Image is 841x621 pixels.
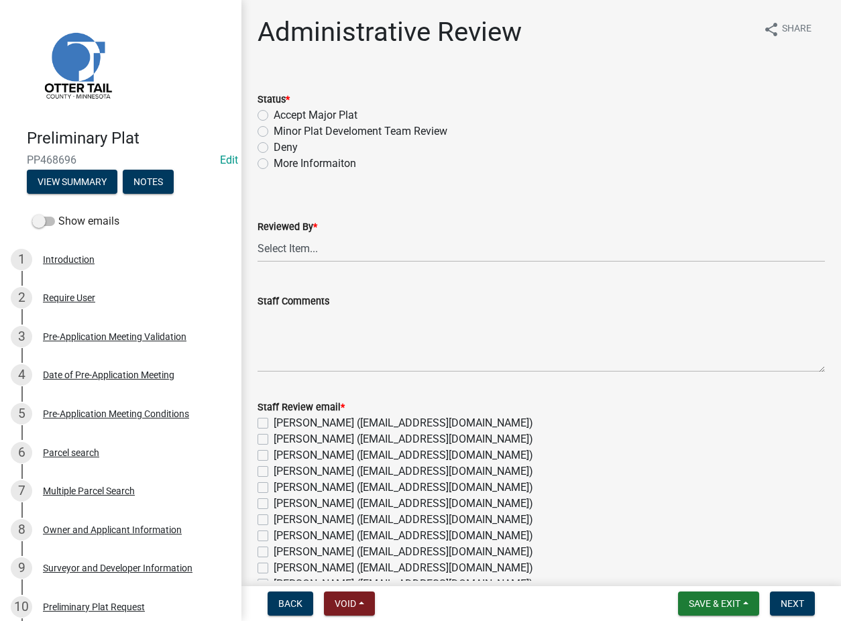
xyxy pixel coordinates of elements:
div: Date of Pre-Application Meeting [43,370,174,380]
wm-modal-confirm: Notes [123,177,174,188]
div: 3 [11,326,32,347]
wm-modal-confirm: Summary [27,177,117,188]
div: Preliminary Plat Request [43,602,145,612]
label: [PERSON_NAME] ([EMAIL_ADDRESS][DOMAIN_NAME]) [274,431,533,447]
h4: Preliminary Plat [27,129,231,148]
label: [PERSON_NAME] ([EMAIL_ADDRESS][DOMAIN_NAME]) [274,479,533,496]
button: Save & Exit [678,591,759,616]
h1: Administrative Review [258,16,522,48]
label: [PERSON_NAME] ([EMAIL_ADDRESS][DOMAIN_NAME]) [274,528,533,544]
label: Show emails [32,213,119,229]
a: Edit [220,154,238,166]
div: 10 [11,596,32,618]
div: Pre-Application Meeting Validation [43,332,186,341]
div: Multiple Parcel Search [43,486,135,496]
span: Save & Exit [689,598,740,609]
div: Parcel search [43,448,99,457]
label: Minor Plat Develoment Team Review [274,123,447,139]
div: 8 [11,519,32,541]
span: Back [278,598,302,609]
span: PP468696 [27,154,215,166]
label: [PERSON_NAME] ([EMAIL_ADDRESS][DOMAIN_NAME]) [274,463,533,479]
span: Share [782,21,811,38]
label: [PERSON_NAME] ([EMAIL_ADDRESS][DOMAIN_NAME]) [274,415,533,431]
label: Staff Comments [258,297,329,306]
button: shareShare [752,16,822,42]
label: Deny [274,139,298,156]
button: Notes [123,170,174,194]
label: [PERSON_NAME] ([EMAIL_ADDRESS][DOMAIN_NAME]) [274,560,533,576]
i: share [763,21,779,38]
div: 2 [11,287,32,308]
label: Status [258,95,290,105]
label: Accept Major Plat [274,107,357,123]
label: Staff Review email [258,403,345,412]
div: 9 [11,557,32,579]
label: [PERSON_NAME] ([EMAIL_ADDRESS][DOMAIN_NAME]) [274,512,533,528]
div: Owner and Applicant Information [43,525,182,534]
div: 5 [11,403,32,425]
div: 4 [11,364,32,386]
div: 7 [11,480,32,502]
div: Introduction [43,255,95,264]
div: Pre-Application Meeting Conditions [43,409,189,418]
span: Next [781,598,804,609]
label: [PERSON_NAME] ([EMAIL_ADDRESS][DOMAIN_NAME]) [274,447,533,463]
label: [PERSON_NAME] ([EMAIL_ADDRESS][DOMAIN_NAME]) [274,576,533,592]
div: 6 [11,442,32,463]
div: Surveyor and Developer Information [43,563,192,573]
span: Void [335,598,356,609]
label: More Informaiton [274,156,356,172]
div: 1 [11,249,32,270]
label: [PERSON_NAME] ([EMAIL_ADDRESS][DOMAIN_NAME]) [274,496,533,512]
img: Otter Tail County, Minnesota [27,14,127,115]
div: Require User [43,293,95,302]
button: View Summary [27,170,117,194]
label: Reviewed By [258,223,317,232]
button: Void [324,591,375,616]
wm-modal-confirm: Edit Application Number [220,154,238,166]
label: [PERSON_NAME] ([EMAIL_ADDRESS][DOMAIN_NAME]) [274,544,533,560]
button: Next [770,591,815,616]
button: Back [268,591,313,616]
